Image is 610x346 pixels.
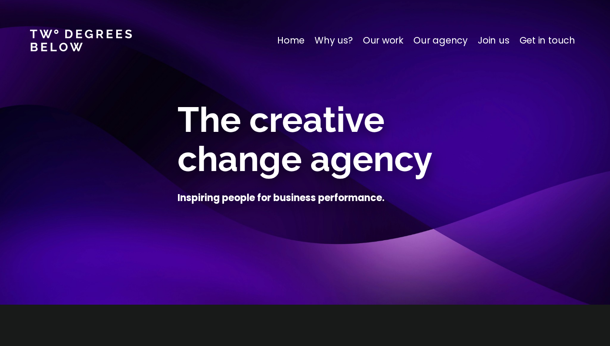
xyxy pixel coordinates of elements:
a: Join us [478,34,509,47]
a: Our agency [413,34,468,47]
h4: Inspiring people for business performance. [178,191,385,205]
a: Home [277,34,305,47]
a: Get in touch [520,34,575,47]
a: Why us? [315,34,353,47]
a: Our work [363,34,403,47]
span: The creative change agency [178,99,432,179]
